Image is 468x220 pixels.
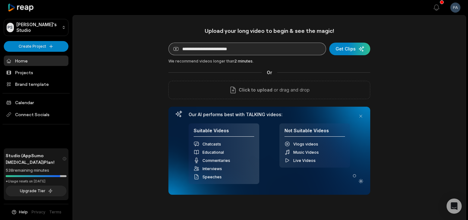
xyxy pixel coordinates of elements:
[6,186,67,196] button: Upgrade Tier
[4,109,68,120] span: Connect Socials
[4,41,68,52] button: Create Project
[189,112,350,117] h3: Our AI performs best with TALKING videos:
[7,23,14,32] div: PS
[168,27,370,34] h1: Upload your long video to begin & see the magic!
[272,86,310,94] p: or drag and drop
[4,97,68,108] a: Calendar
[19,209,28,215] span: Help
[32,209,45,215] a: Privacy
[4,56,68,66] a: Home
[4,79,68,89] a: Brand template
[6,152,62,165] span: Studio (AppSumo [MEDICAL_DATA]) Plan!
[239,86,272,94] span: Click to upload
[262,69,277,76] span: Or
[202,142,221,146] span: Chatcasts
[11,209,28,215] button: Help
[49,209,61,215] a: Terms
[447,199,462,214] div: Open Intercom Messenger
[234,59,253,63] span: 2 minutes
[329,43,370,55] button: Get Clips
[194,128,254,137] h4: Suitable Videos
[293,150,319,155] span: Music Videos
[6,179,67,184] div: *Usage resets on [DATE]
[202,150,224,155] span: Educational
[202,166,222,171] span: Interviews
[293,142,318,146] span: Vlogs videos
[284,128,345,137] h4: Not Suitable Videos
[6,167,67,174] div: 538 remaining minutes
[202,158,230,163] span: Commentaries
[4,67,68,78] a: Projects
[293,158,316,163] span: Live Videos
[202,175,222,179] span: Speeches
[168,58,370,64] div: We recommend videos longer than .
[16,22,59,33] p: [PERSON_NAME]'s Studio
